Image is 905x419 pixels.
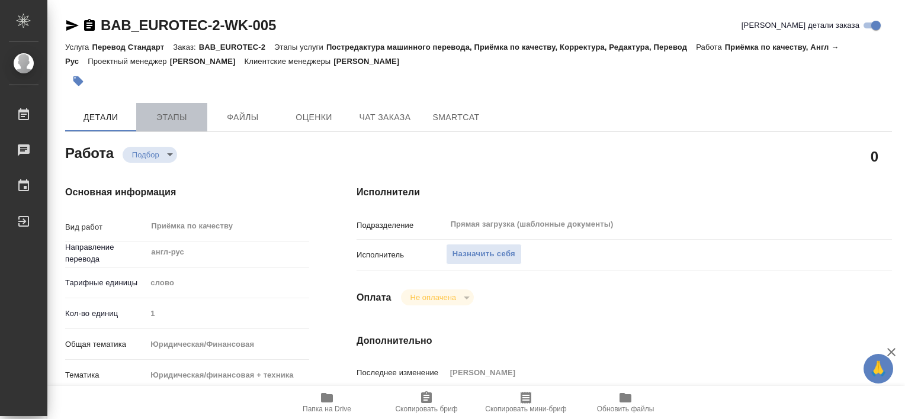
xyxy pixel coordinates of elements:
button: 🙏 [864,354,893,383]
p: Тарифные единицы [65,277,146,289]
p: Постредактура машинного перевода, Приёмка по качеству, Корректура, Редактура, Перевод [326,43,696,51]
button: Папка на Drive [277,386,377,419]
h4: Основная информация [65,185,309,199]
p: Последнее изменение [357,367,446,379]
h4: Исполнители [357,185,892,199]
span: Назначить себя [452,247,515,261]
button: Подбор [129,150,163,160]
p: Проектный менеджер [88,57,169,66]
button: Скопировать ссылку для ЯМессенджера [65,18,79,33]
div: Подбор [401,289,474,305]
p: Этапы услуги [274,43,326,51]
span: [PERSON_NAME] детали заказа [742,20,859,31]
h2: Работа [65,141,114,163]
h2: 0 [871,146,878,166]
span: Оценки [285,110,342,125]
div: Юридическая/Финансовая [146,334,309,354]
a: BAB_EUROTEC-2-WK-005 [101,17,276,33]
span: Скопировать мини-бриф [485,405,566,413]
button: Не оплачена [407,292,460,302]
p: BAB_EUROTEC-2 [199,43,274,51]
span: SmartCat [428,110,484,125]
button: Скопировать ссылку [82,18,97,33]
span: Папка на Drive [303,405,351,413]
span: 🙏 [868,356,888,381]
input: Пустое поле [446,364,848,381]
p: Тематика [65,369,146,381]
span: Детали [72,110,129,125]
div: слово [146,273,309,293]
p: Исполнитель [357,249,446,261]
p: Клиентские менеджеры [245,57,334,66]
p: Кол-во единиц [65,308,146,320]
p: [PERSON_NAME] [170,57,245,66]
div: Юридическая/финансовая + техника [146,365,309,385]
button: Скопировать мини-бриф [476,386,576,419]
p: Подразделение [357,220,446,231]
p: Общая тематика [65,339,146,350]
span: Чат заказа [357,110,413,125]
button: Добавить тэг [65,68,91,94]
p: Заказ: [173,43,198,51]
button: Назначить себя [446,244,522,265]
input: Пустое поле [146,305,309,322]
p: Вид работ [65,221,146,233]
span: Скопировать бриф [395,405,457,413]
p: Работа [696,43,725,51]
p: [PERSON_NAME] [333,57,408,66]
button: Обновить файлы [576,386,675,419]
div: Подбор [123,147,177,163]
h4: Дополнительно [357,334,892,348]
span: Обновить файлы [597,405,654,413]
p: Направление перевода [65,241,146,265]
span: Файлы [214,110,271,125]
span: Этапы [143,110,200,125]
p: Перевод Стандарт [92,43,173,51]
h4: Оплата [357,291,391,305]
button: Скопировать бриф [377,386,476,419]
p: Услуга [65,43,92,51]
